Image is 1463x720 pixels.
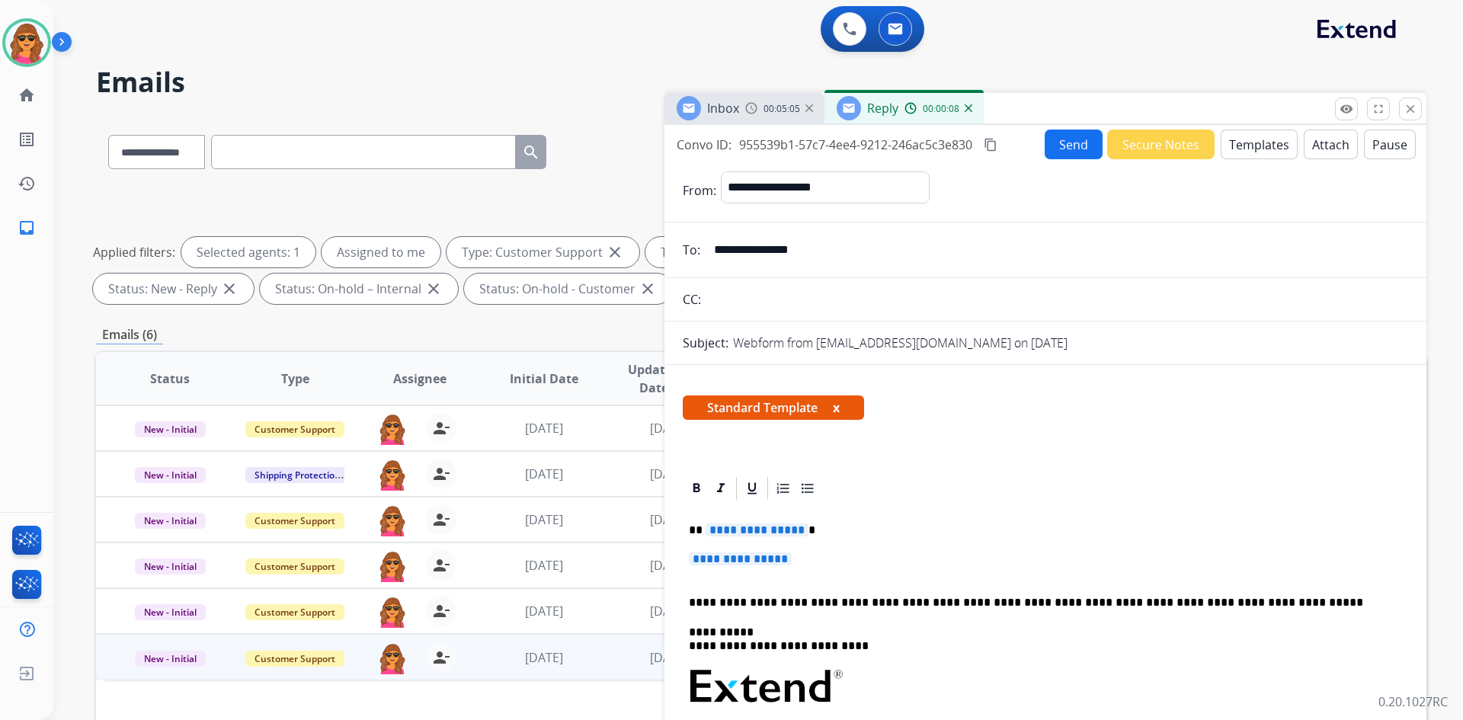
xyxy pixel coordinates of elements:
mat-icon: person_remove [432,419,450,437]
mat-icon: home [18,86,36,104]
span: New - Initial [135,421,206,437]
mat-icon: person_remove [432,556,450,574]
span: Standard Template [683,395,864,420]
button: Templates [1221,130,1298,159]
span: Updated Date [619,360,689,397]
span: Status [150,370,190,388]
span: Customer Support [245,558,344,574]
mat-icon: search [522,143,540,162]
span: Initial Date [510,370,578,388]
img: agent-avatar [377,642,408,674]
p: To: [683,241,700,259]
span: [DATE] [525,557,563,574]
div: Bullet List [796,477,819,500]
mat-icon: close [220,280,238,298]
span: [DATE] [525,511,563,528]
mat-icon: close [424,280,443,298]
button: Attach [1304,130,1358,159]
span: [DATE] [650,466,688,482]
mat-icon: inbox [18,219,36,237]
p: Subject: [683,334,728,352]
mat-icon: list_alt [18,130,36,149]
div: Status: On-hold - Customer [464,274,672,304]
span: 00:05:05 [764,103,800,115]
img: agent-avatar [377,459,408,491]
img: agent-avatar [377,550,408,582]
span: New - Initial [135,558,206,574]
span: Shipping Protection [245,467,350,483]
p: Convo ID: [677,136,731,154]
span: Customer Support [245,421,344,437]
span: [DATE] [525,420,563,437]
p: CC: [683,290,701,309]
img: agent-avatar [377,413,408,445]
mat-icon: person_remove [432,648,450,667]
mat-icon: person_remove [432,602,450,620]
span: New - Initial [135,467,206,483]
div: Italic [709,477,732,500]
span: Inbox [707,100,739,117]
div: Type: Shipping Protection [645,237,845,267]
div: Type: Customer Support [447,237,639,267]
span: Customer Support [245,513,344,529]
p: From: [683,181,716,200]
span: New - Initial [135,651,206,667]
span: [DATE] [650,557,688,574]
p: Emails (6) [96,325,163,344]
button: Pause [1364,130,1416,159]
mat-icon: person_remove [432,465,450,483]
span: Type [281,370,309,388]
div: Status: New - Reply [93,274,254,304]
mat-icon: remove_red_eye [1340,102,1353,116]
div: Ordered List [772,477,795,500]
h2: Emails [96,67,1426,98]
button: Send [1045,130,1103,159]
p: Applied filters: [93,243,175,261]
span: 955539b1-57c7-4ee4-9212-246ac5c3e830 [739,136,972,153]
span: [DATE] [525,649,563,666]
img: avatar [5,21,48,64]
span: [DATE] [650,649,688,666]
span: Customer Support [245,604,344,620]
span: 00:00:08 [923,103,959,115]
mat-icon: content_copy [984,138,997,152]
div: Selected agents: 1 [181,237,315,267]
mat-icon: fullscreen [1372,102,1385,116]
div: Status: On-hold – Internal [260,274,458,304]
span: [DATE] [650,420,688,437]
mat-icon: close [1404,102,1417,116]
span: Customer Support [245,651,344,667]
div: Underline [741,477,764,500]
button: x [833,398,840,417]
span: [DATE] [650,603,688,619]
span: [DATE] [650,511,688,528]
span: [DATE] [525,603,563,619]
p: 0.20.1027RC [1378,693,1448,711]
span: Assignee [393,370,447,388]
mat-icon: person_remove [432,510,450,529]
img: agent-avatar [377,596,408,628]
mat-icon: close [639,280,657,298]
img: agent-avatar [377,504,408,536]
div: Assigned to me [322,237,440,267]
div: Bold [685,477,708,500]
span: New - Initial [135,604,206,620]
p: Webform from [EMAIL_ADDRESS][DOMAIN_NAME] on [DATE] [733,334,1068,352]
span: Reply [867,100,898,117]
button: Secure Notes [1107,130,1215,159]
mat-icon: close [606,243,624,261]
span: [DATE] [525,466,563,482]
span: New - Initial [135,513,206,529]
mat-icon: history [18,174,36,193]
